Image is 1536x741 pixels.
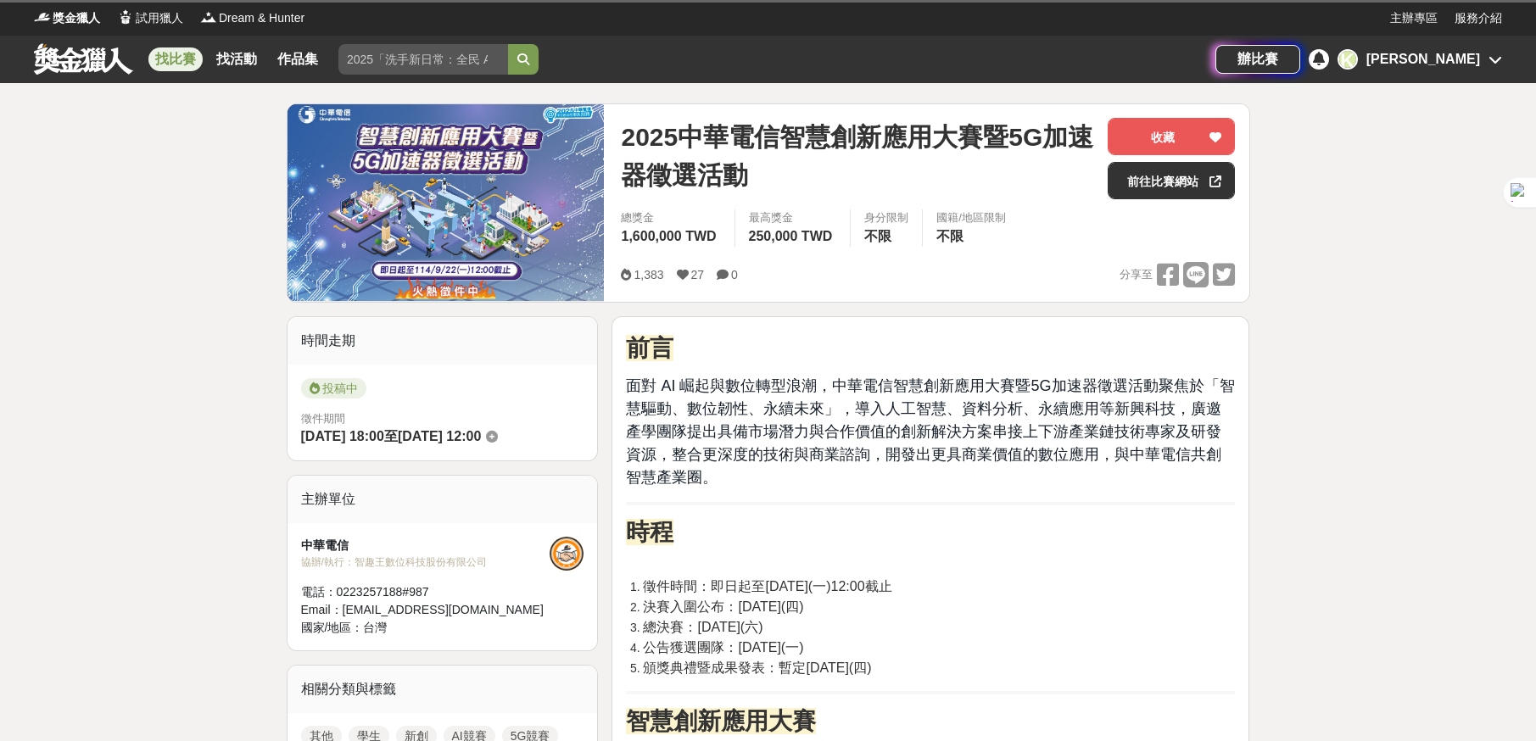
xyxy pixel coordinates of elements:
[219,9,304,27] span: Dream & Hunter
[288,476,598,523] div: 主辦單位
[643,599,803,614] span: 決賽入圍公布：[DATE](四)
[1455,9,1502,27] a: 服務介紹
[634,268,663,281] span: 1,383
[200,9,304,27] a: LogoDream & Hunter
[731,268,738,281] span: 0
[621,118,1094,194] span: 2025中華電信智慧創新應用大賽暨5G加速器徵選活動
[749,229,833,243] span: 250,000 TWD
[1338,49,1358,70] div: K
[864,229,891,243] span: 不限
[53,9,100,27] span: 獎金獵人
[34,9,100,27] a: Logo獎金獵人
[1390,9,1438,27] a: 主辦專區
[1215,45,1300,74] a: 辦比賽
[209,47,264,71] a: 找活動
[749,209,837,226] span: 最高獎金
[301,429,384,443] span: [DATE] 18:00
[1108,118,1235,155] button: 收藏
[1366,49,1480,70] div: [PERSON_NAME]
[301,537,550,554] div: 中華電信
[621,209,720,226] span: 總獎金
[626,335,673,361] strong: 前言
[301,601,550,619] div: Email： [EMAIL_ADDRESS][DOMAIN_NAME]
[338,44,508,75] input: 2025「洗手新日常：全民 ALL IN」洗手歌全台徵選
[301,583,550,601] div: 電話： 0223257188#987
[301,554,550,570] div: 協辦/執行： 智趣王數位科技股份有限公司
[626,519,673,545] strong: 時程
[936,209,1006,226] div: 國籍/地區限制
[301,412,345,425] span: 徵件期間
[691,268,705,281] span: 27
[136,9,183,27] span: 試用獵人
[643,579,891,593] span: 徵件時間：即日起至[DATE](一)12:00截止
[384,429,398,443] span: 至
[643,660,871,675] span: 頒獎典禮暨成果發表：暫定[DATE](四)
[34,8,51,25] img: Logo
[301,621,364,634] span: 國家/地區：
[271,47,325,71] a: 作品集
[117,9,183,27] a: Logo試用獵人
[288,666,598,713] div: 相關分類與標籤
[363,621,387,634] span: 台灣
[621,229,716,243] span: 1,600,000 TWD
[643,640,803,655] span: 公告獲選團隊：[DATE](一)
[148,47,203,71] a: 找比賽
[626,708,816,734] strong: 智慧創新應用大賽
[626,377,1234,486] span: 面對 AI 崛起與數位轉型浪潮，中華電信智慧創新應用大賽暨5G加速器徵選活動聚焦於「智慧驅動、數位韌性、永續未來」，導入人工智慧、資料分析、永續應用等新興科技，廣邀產學團隊提出具備市場潛力與合作...
[1108,162,1235,199] a: 前往比賽網站
[398,429,481,443] span: [DATE] 12:00
[1120,262,1153,287] span: 分享至
[200,8,217,25] img: Logo
[288,317,598,365] div: 時間走期
[936,229,963,243] span: 不限
[643,620,762,634] span: 總決賽：[DATE](六)
[117,8,134,25] img: Logo
[301,378,366,398] span: 投稿中
[288,104,605,301] img: Cover Image
[864,209,908,226] div: 身分限制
